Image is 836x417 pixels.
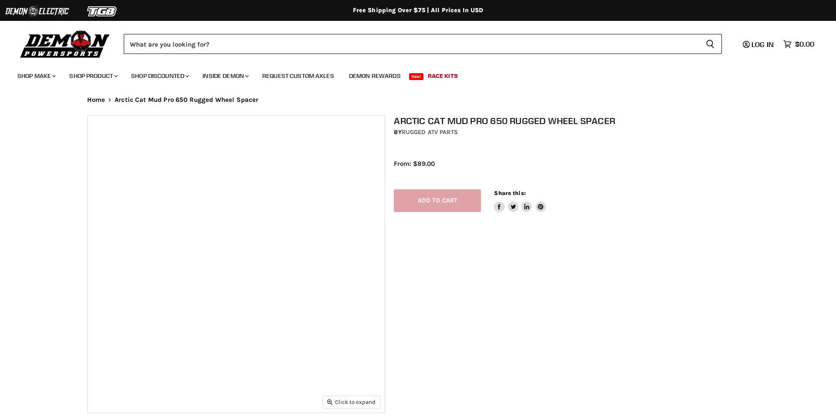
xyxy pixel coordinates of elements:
[11,64,812,85] ul: Main menu
[494,190,525,196] span: Share this:
[494,189,546,212] aside: Share this:
[421,67,464,85] a: Race Kits
[795,40,814,48] span: $0.00
[409,73,424,80] span: New!
[342,67,407,85] a: Demon Rewards
[323,396,380,408] button: Click to expand
[115,96,258,104] span: Arctic Cat Mud Pro 650 Rugged Wheel Spacer
[63,67,123,85] a: Shop Product
[699,34,722,54] button: Search
[124,34,699,54] input: Search
[70,3,135,20] img: TGB Logo 2
[125,67,194,85] a: Shop Discounted
[17,28,113,59] img: Demon Powersports
[402,128,458,136] a: Rugged ATV Parts
[751,40,774,49] span: Log in
[11,67,61,85] a: Shop Make
[124,34,722,54] form: Product
[4,3,70,20] img: Demon Electric Logo 2
[394,128,758,137] div: by
[394,115,758,126] h1: Arctic Cat Mud Pro 650 Rugged Wheel Spacer
[87,96,105,104] a: Home
[739,40,779,48] a: Log in
[256,67,341,85] a: Request Custom Axles
[779,38,819,50] a: $0.00
[196,67,254,85] a: Inside Demon
[327,399,376,405] span: Click to expand
[70,7,767,14] div: Free Shipping Over $75 | All Prices In USD
[70,96,767,104] nav: Breadcrumbs
[394,160,435,168] span: From: $89.00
